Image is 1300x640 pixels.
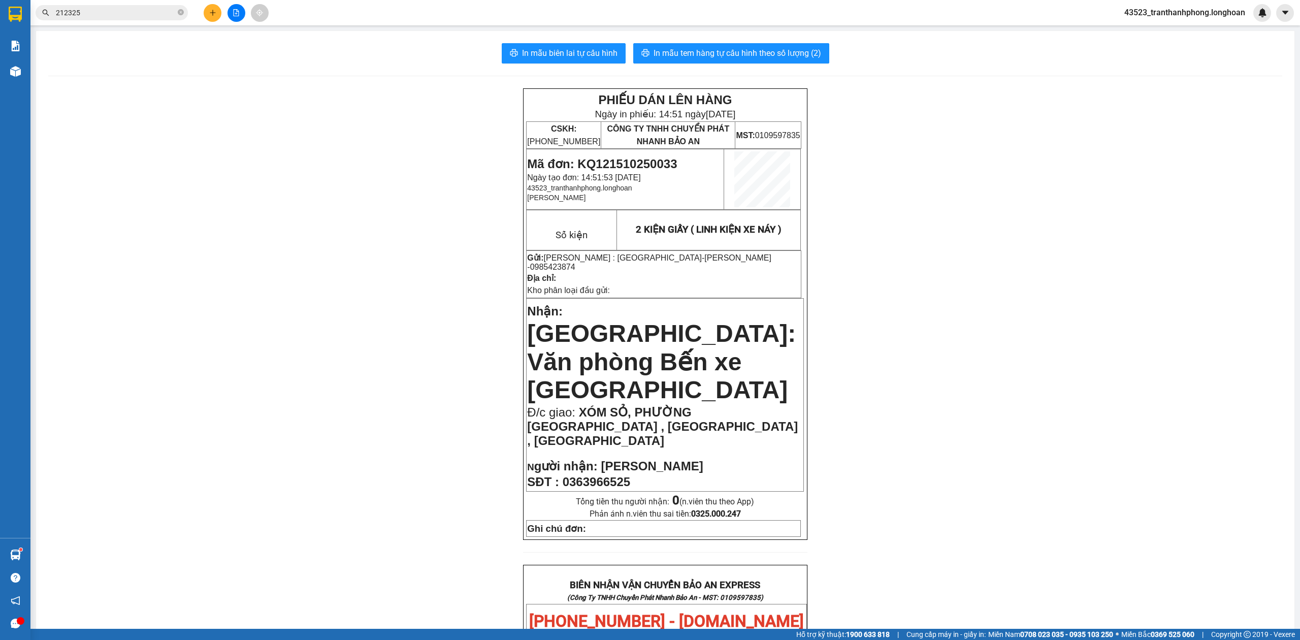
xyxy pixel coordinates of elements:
[897,629,899,640] span: |
[576,497,754,506] span: Tổng tiền thu người nhận:
[522,47,617,59] span: In mẫu biên lai tự cấu hình
[527,194,586,202] span: [PERSON_NAME]
[1244,631,1251,638] span: copyright
[42,9,49,16] span: search
[527,157,677,171] span: Mã đơn: KQ121510250033
[988,629,1113,640] span: Miền Nam
[527,475,559,489] strong: SĐT :
[601,459,703,473] span: [PERSON_NAME]
[527,462,597,472] strong: N
[1151,630,1194,638] strong: 0369 525 060
[11,596,20,605] span: notification
[906,629,986,640] span: Cung cấp máy in - giấy in:
[527,253,771,271] span: -
[736,131,755,140] strong: MST:
[567,594,763,601] strong: (Công Ty TNHH Chuyển Phát Nhanh Bảo An - MST: 0109597835)
[796,629,890,640] span: Hỗ trợ kỹ thuật:
[1276,4,1294,22] button: caret-down
[11,573,20,583] span: question-circle
[598,93,732,107] strong: PHIẾU DÁN LÊN HÀNG
[527,124,600,146] span: [PHONE_NUMBER]
[10,550,21,560] img: warehouse-icon
[570,580,760,591] strong: BIÊN NHẬN VẬN CHUYỂN BẢO AN EXPRESS
[1020,630,1113,638] strong: 0708 023 035 - 0935 103 250
[691,509,741,519] strong: 0325.000.247
[1116,6,1253,19] span: 43523_tranthanhphong.longhoan
[846,630,890,638] strong: 1900 633 818
[636,224,782,235] span: 2 KIỆN GIẤY ( LINH KIỆN XE NÁY )
[527,274,556,282] strong: Địa chỉ:
[9,7,22,22] img: logo-vxr
[510,49,518,58] span: printer
[1202,629,1204,640] span: |
[256,9,263,16] span: aim
[563,475,630,489] span: 0363966525
[11,619,20,628] span: message
[527,253,771,271] span: [PERSON_NAME] -
[1121,629,1194,640] span: Miền Bắc
[672,493,679,507] strong: 0
[527,304,563,318] span: Nhận:
[595,109,735,119] span: Ngày in phiếu: 14:51 ngày
[544,253,702,262] span: [PERSON_NAME] : [GEOGRAPHIC_DATA]
[1258,8,1267,17] img: icon-new-feature
[556,230,588,241] span: Số kiện
[178,9,184,15] span: close-circle
[233,9,240,16] span: file-add
[527,523,586,534] strong: Ghi chú đơn:
[527,173,640,182] span: Ngày tạo đơn: 14:51:53 [DATE]
[209,9,216,16] span: plus
[10,66,21,77] img: warehouse-icon
[551,124,577,133] strong: CSKH:
[641,49,649,58] span: printer
[1281,8,1290,17] span: caret-down
[227,4,245,22] button: file-add
[527,184,632,192] span: 43523_tranthanhphong.longhoan
[178,8,184,18] span: close-circle
[10,41,21,51] img: solution-icon
[19,548,22,551] sup: 1
[527,405,798,447] span: XÓM SỎ, PHƯỜNG [GEOGRAPHIC_DATA] , [GEOGRAPHIC_DATA] , [GEOGRAPHIC_DATA]
[736,131,800,140] span: 0109597835
[706,109,736,119] span: [DATE]
[56,7,176,18] input: Tìm tên, số ĐT hoặc mã đơn
[1116,632,1119,636] span: ⚪️
[633,43,829,63] button: printerIn mẫu tem hàng tự cấu hình theo số lượng (2)
[590,509,741,519] span: Phản ánh n.viên thu sai tiền:
[204,4,221,22] button: plus
[251,4,269,22] button: aim
[502,43,626,63] button: printerIn mẫu biên lai tự cấu hình
[527,253,543,262] strong: Gửi:
[672,497,754,506] span: (n.viên thu theo App)
[527,405,578,419] span: Đ/c giao:
[527,286,610,295] span: Kho phân loại đầu gửi:
[527,320,796,403] span: [GEOGRAPHIC_DATA]: Văn phòng Bến xe [GEOGRAPHIC_DATA]
[607,124,729,146] span: CÔNG TY TNHH CHUYỂN PHÁT NHANH BẢO AN
[529,612,804,631] span: [PHONE_NUMBER] - [DOMAIN_NAME]
[534,459,598,473] span: gười nhận:
[530,263,575,271] span: 0985423874
[654,47,821,59] span: In mẫu tem hàng tự cấu hình theo số lượng (2)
